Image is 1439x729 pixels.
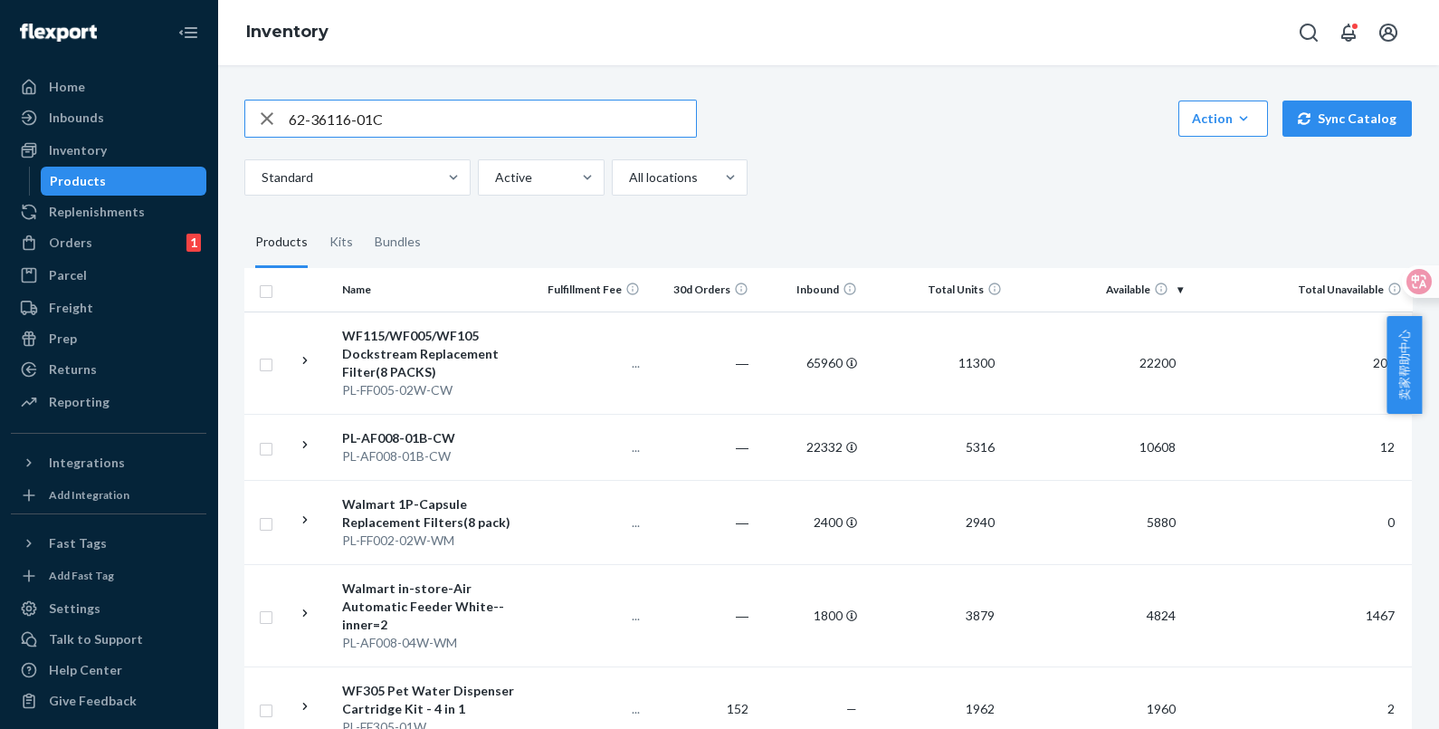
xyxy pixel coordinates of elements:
[41,167,207,196] a: Products
[11,594,206,623] a: Settings
[1330,14,1367,51] button: Open notifications
[49,203,145,221] div: Replenishments
[864,268,1009,312] th: Total Units
[1291,14,1327,51] button: Open Search Box
[342,682,531,718] div: WF305 Pet Water Dispenser Cartridge Kit - 4 in 1
[627,168,629,187] input: All locations
[1358,608,1402,623] span: 1467
[1380,514,1402,530] span: 0
[342,495,531,532] div: Walmart 1P-Capsule Replacement Filters(8 pack)
[11,228,206,257] a: Orders1
[335,268,538,312] th: Name
[329,217,353,268] div: Kits
[756,312,864,414] td: 65960
[11,197,206,226] a: Replenishments
[342,327,531,381] div: WF115/WF005/WF105 Dockstream Replacement Filter(8 PACKS)
[49,534,107,552] div: Fast Tags
[342,580,531,634] div: Walmart in-store-Air Automatic Feeder White--inner=2
[170,14,206,51] button: Close Navigation
[1139,608,1183,623] span: 4824
[11,324,206,353] a: Prep
[342,429,531,447] div: PL-AF008-01B-CW
[49,360,97,379] div: Returns
[49,266,87,284] div: Parcel
[289,101,696,137] input: Search inventory by name or sku
[647,480,756,564] td: ―
[1009,268,1190,312] th: Available
[647,268,756,312] th: 30d Orders
[1192,110,1254,128] div: Action
[958,514,1002,530] span: 2940
[342,532,531,550] div: PL-FF002-02W-WM
[20,24,97,42] img: Flexport logo
[1380,701,1402,716] span: 2
[546,438,640,456] p: ...
[756,414,864,480] td: 22332
[958,701,1002,716] span: 1962
[342,381,531,399] div: PL-FF005-02W-CW
[375,217,421,268] div: Bundles
[49,141,107,159] div: Inventory
[647,312,756,414] td: ―
[546,607,640,625] p: ...
[49,393,110,411] div: Reporting
[1190,268,1416,312] th: Total Unavailable
[11,448,206,477] button: Integrations
[49,78,85,96] div: Home
[1132,439,1183,455] span: 10608
[1178,101,1268,137] button: Action
[546,700,640,718] p: ...
[756,268,864,312] th: Inbound
[493,168,495,187] input: Active
[49,330,77,348] div: Prep
[49,568,114,583] div: Add Fast Tag
[958,439,1002,455] span: 5316
[1132,355,1183,370] span: 22200
[11,565,206,587] a: Add Fast Tag
[756,564,864,667] td: 1800
[951,355,1002,370] span: 11300
[1366,355,1402,370] span: 200
[756,480,864,564] td: 2400
[11,72,206,101] a: Home
[1139,514,1183,530] span: 5880
[1370,14,1406,51] button: Open account menu
[186,234,201,252] div: 1
[11,355,206,384] a: Returns
[342,634,531,652] div: PL-AF008-04W-WM
[50,172,106,190] div: Products
[958,608,1002,623] span: 3879
[1387,316,1422,414] button: 卖家帮助中心
[1282,101,1412,137] button: Sync Catalog
[546,354,640,372] p: ...
[232,6,343,59] ol: breadcrumbs
[11,103,206,132] a: Inbounds
[49,630,143,648] div: Talk to Support
[546,513,640,532] p: ...
[11,261,206,290] a: Parcel
[538,268,647,312] th: Fulfillment Fee
[11,686,206,715] button: Give Feedback
[11,388,206,417] a: Reporting
[49,454,125,472] div: Integrations
[49,109,104,127] div: Inbounds
[647,564,756,667] td: ―
[1139,701,1183,716] span: 1960
[846,701,857,716] span: —
[246,22,329,42] a: Inventory
[11,656,206,685] a: Help Center
[342,447,531,465] div: PL-AF008-01B-CW
[260,168,262,187] input: Standard
[49,661,122,679] div: Help Center
[647,414,756,480] td: ―
[49,234,92,252] div: Orders
[11,136,206,165] a: Inventory
[255,217,308,268] div: Products
[11,293,206,322] a: Freight
[11,625,206,654] a: Talk to Support
[1373,439,1402,455] span: 12
[11,484,206,506] a: Add Integration
[49,600,100,618] div: Settings
[49,692,137,710] div: Give Feedback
